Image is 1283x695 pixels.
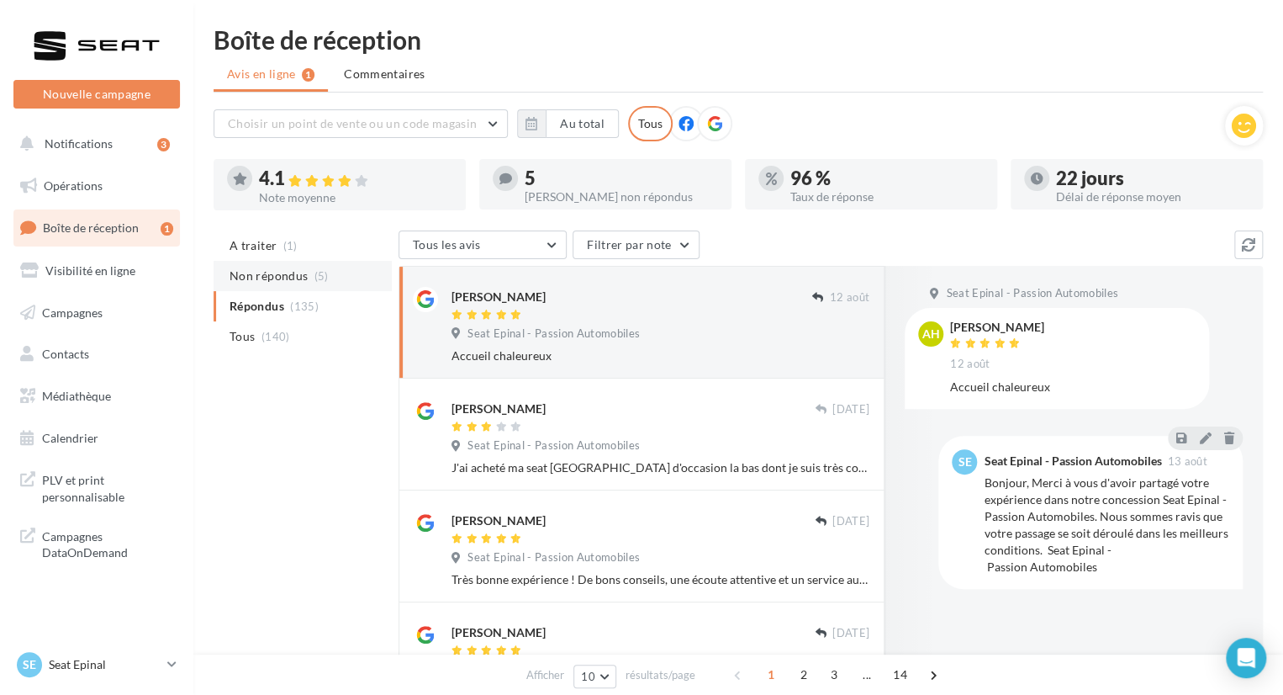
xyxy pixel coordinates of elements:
[573,231,700,259] button: Filtrer par note
[44,178,103,193] span: Opérations
[283,239,298,252] span: (1)
[43,220,139,235] span: Boîte de réception
[10,518,183,568] a: Campagnes DataOnDemand
[230,237,277,254] span: A traiter
[49,656,161,673] p: Seat Epinal
[790,661,817,688] span: 2
[399,231,567,259] button: Tous les avis
[10,421,183,456] a: Calendrier
[10,253,183,289] a: Visibilité en ligne
[451,289,546,305] div: [PERSON_NAME]
[984,455,1161,467] div: Seat Epinal - Passion Automobiles
[628,106,673,141] div: Tous
[886,661,914,688] span: 14
[10,168,183,204] a: Opérations
[984,475,1229,576] div: Bonjour, Merci à vous d'avoir partagé votre expérience dans notre concession Seat Epinal - Passio...
[259,192,452,204] div: Note moyenne
[853,661,880,688] span: ...
[832,402,869,417] span: [DATE]
[832,626,869,641] span: [DATE]
[42,305,103,319] span: Campagnes
[526,667,564,683] span: Afficher
[451,347,869,364] div: Accueil chaleureux
[10,295,183,331] a: Campagnes
[821,661,847,688] span: 3
[10,462,183,512] a: PLV et print personnalisable
[42,525,173,561] span: Campagnes DataOnDemand
[946,286,1118,301] span: Seat Epinal - Passion Automobiles
[230,328,255,345] span: Tous
[45,136,113,151] span: Notifications
[1167,456,1206,467] span: 13 août
[451,459,869,476] div: J'ai acheté ma seat [GEOGRAPHIC_DATA] d'occasion la bas dont je suis très content, acheté a 80000...
[228,116,477,130] span: Choisir un point de vente ou un code magasin
[467,550,640,565] span: Seat Epinal - Passion Automobiles
[259,169,452,188] div: 4.1
[1056,191,1249,203] div: Délai de réponse moyen
[42,389,111,403] span: Médiathèque
[451,571,869,588] div: Très bonne expérience ! De bons conseils, une écoute attentive et un service au top. Nous reviend...
[525,169,718,188] div: 5
[581,670,595,683] span: 10
[23,656,36,673] span: SE
[42,347,89,361] span: Contacts
[922,326,940,342] span: ah
[517,109,619,138] button: Au total
[790,191,984,203] div: Taux de réponse
[10,337,183,372] a: Contacts
[950,357,990,372] span: 12 août
[467,438,640,454] span: Seat Epinal - Passion Automobiles
[13,80,180,109] button: Nouvelle campagne
[214,109,508,138] button: Choisir un point de vente ou un code magasin
[261,330,290,343] span: (140)
[10,210,183,246] a: Boîte de réception1
[546,109,619,138] button: Au total
[525,191,718,203] div: [PERSON_NAME] non répondus
[451,512,546,529] div: [PERSON_NAME]
[830,290,869,305] span: 12 août
[790,169,984,188] div: 96 %
[958,454,971,470] span: SE
[45,263,135,278] span: Visibilité en ligne
[10,126,177,162] button: Notifications 3
[573,665,616,688] button: 10
[467,326,640,342] span: Seat Epinal - Passion Automobiles
[230,268,308,284] span: Non répondus
[214,27,1263,52] div: Boîte de réception
[157,138,170,151] div: 3
[42,431,98,445] span: Calendrier
[950,379,1196,395] div: Accueil chaleureux
[13,649,180,681] a: SE Seat Epinal
[413,237,481,252] span: Tous les avis
[42,469,173,505] span: PLV et print personnalisable
[314,269,329,283] span: (5)
[626,667,695,683] span: résultats/page
[10,379,183,414] a: Médiathèque
[950,321,1044,333] div: [PERSON_NAME]
[451,401,546,417] div: [PERSON_NAME]
[451,624,546,641] div: [PERSON_NAME]
[1226,638,1266,678] div: Open Intercom Messenger
[161,222,173,236] div: 1
[758,661,784,688] span: 1
[832,514,869,529] span: [DATE]
[344,66,425,82] span: Commentaires
[1056,169,1249,188] div: 22 jours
